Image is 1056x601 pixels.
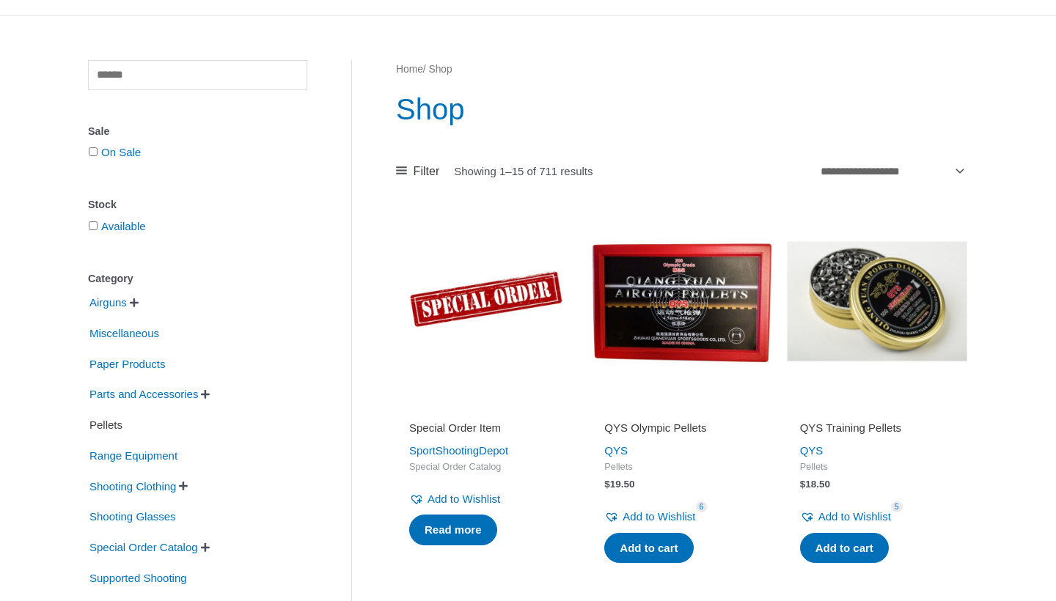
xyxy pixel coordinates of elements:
[201,389,210,399] span: 
[409,444,508,457] a: SportShootingDepot
[396,60,967,79] nav: Breadcrumb
[604,421,758,440] a: QYS Olympic Pellets
[88,356,166,369] a: Paper Products
[604,400,758,418] iframe: Customer reviews powered by Trustpilot
[88,121,307,142] div: Sale
[604,479,634,490] bdi: 19.50
[88,449,179,461] a: Range Equipment
[396,89,967,130] h1: Shop
[409,461,563,473] span: Special Order Catalog
[409,421,563,435] h2: Special Order Item
[88,387,199,399] a: Parts and Accessories
[800,444,824,457] a: QYS
[891,501,903,512] span: 5
[201,542,210,553] span: 
[88,352,166,377] span: Paper Products
[88,535,199,560] span: Special Order Catalog
[604,479,610,490] span: $
[409,421,563,440] a: Special Order Item
[88,290,128,315] span: Airguns
[88,326,161,339] a: Miscellaneous
[623,510,695,523] span: Add to Wishlist
[800,461,954,473] span: Pellets
[88,509,177,522] a: Shooting Glasses
[800,506,891,527] a: Add to Wishlist
[88,268,307,290] div: Category
[604,421,758,435] h2: QYS Olympic Pellets
[409,400,563,418] iframe: Customer reviews powered by Trustpilot
[89,147,98,156] input: On Sale
[454,166,593,177] p: Showing 1–15 of 711 results
[88,571,188,583] a: Supported Shooting
[88,418,124,430] a: Pellets
[696,501,708,512] span: 6
[815,159,967,183] select: Shop order
[800,400,954,418] iframe: Customer reviews powered by Trustpilot
[604,461,758,473] span: Pellets
[800,479,806,490] span: $
[88,474,177,499] span: Shooting Clothing
[604,444,628,457] a: QYS
[101,146,141,158] a: On Sale
[428,493,500,505] span: Add to Wishlist
[88,504,177,529] span: Shooting Glasses
[130,298,139,308] span: 
[800,421,954,435] h2: QYS Training Pellets
[88,566,188,591] span: Supported Shooting
[88,540,199,553] a: Special Order Catalog
[409,489,500,509] a: Add to Wishlist
[818,510,891,523] span: Add to Wishlist
[89,221,98,230] input: Available
[604,533,693,564] a: Add to cart: “QYS Olympic Pellets”
[88,382,199,407] span: Parts and Accessories
[88,321,161,346] span: Miscellaneous
[101,220,146,232] a: Available
[88,194,307,215] div: Stock
[179,481,188,491] span: 
[88,413,124,438] span: Pellets
[604,506,695,527] a: Add to Wishlist
[88,295,128,308] a: Airguns
[800,533,889,564] a: Add to cart: “QYS Training Pellets”
[414,161,440,182] span: Filter
[88,479,177,491] a: Shooting Clothing
[88,443,179,468] span: Range Equipment
[396,211,576,391] img: Special Order Item
[396,161,439,182] a: Filter
[800,479,830,490] bdi: 18.50
[409,515,497,545] a: Read more about “Special Order Item”
[591,211,771,391] img: QYS Olympic Pellets
[800,421,954,440] a: QYS Training Pellets
[787,211,967,391] img: QYS Training Pellets
[396,64,423,75] a: Home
